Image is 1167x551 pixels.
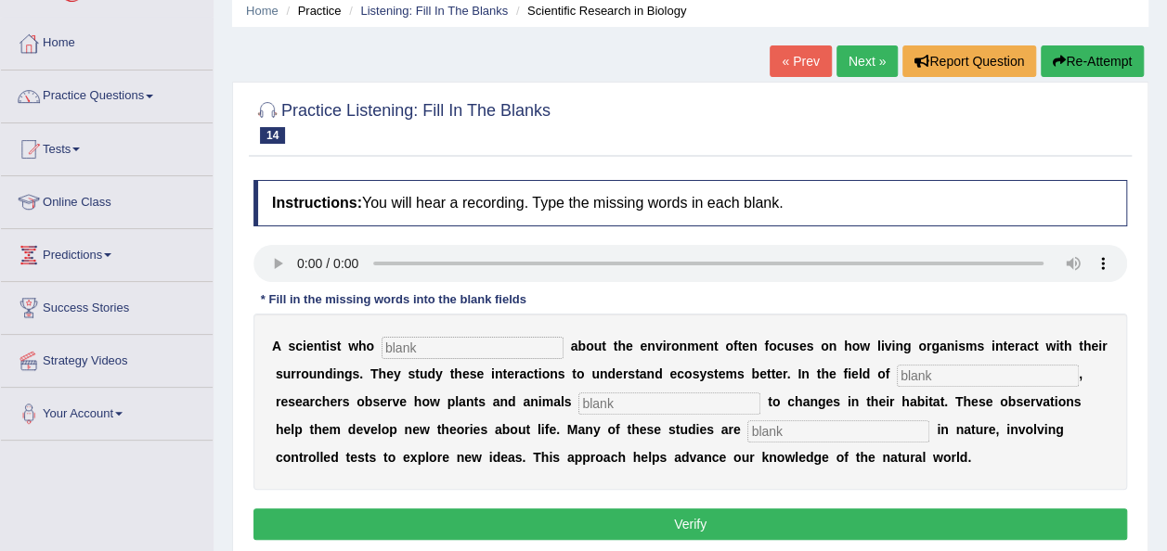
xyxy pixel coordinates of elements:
b: i [848,366,851,381]
b: t [337,339,342,353]
b: g [931,339,940,353]
b: t [1003,339,1007,353]
b: h [795,394,803,409]
b: o [421,394,430,409]
b: a [459,394,466,409]
b: o [382,422,390,437]
b: l [538,422,541,437]
b: o [671,339,680,353]
b: e [356,422,363,437]
b: n [530,394,538,409]
b: h [901,394,910,409]
b: n [600,366,608,381]
b: y [394,366,401,381]
b: l [561,394,564,409]
b: r [337,394,342,409]
b: t [866,394,871,409]
b: r [291,366,295,381]
b: c [315,394,322,409]
b: u [309,366,318,381]
input: blank [578,392,760,415]
b: n [495,366,503,381]
b: t [816,366,821,381]
b: e [1023,394,1031,409]
a: Online Class [1,176,213,223]
b: a [495,422,502,437]
b: l [455,394,459,409]
b: h [322,394,331,409]
b: t [714,366,719,381]
b: m [725,366,736,381]
b: e [399,394,407,409]
b: I [797,366,801,381]
b: s [564,394,572,409]
b: r [464,422,469,437]
button: Verify [253,508,1127,540]
b: o [542,366,551,381]
b: a [1043,394,1050,409]
b: e [412,422,420,437]
b: i [848,394,851,409]
b: h [617,339,626,353]
b: f [843,366,848,381]
b: o [821,339,829,353]
b: r [387,394,392,409]
b: n [466,394,474,409]
b: r [783,366,787,381]
b: d [862,366,871,381]
b: v [1035,394,1043,409]
b: t [525,422,530,437]
b: s [977,339,984,353]
b: t [473,394,478,409]
b: r [1102,339,1107,353]
b: p [389,422,397,437]
b: d [348,422,357,437]
b: a [1019,339,1027,353]
b: n [706,339,714,353]
b: T [370,366,379,381]
b: g [344,366,353,381]
b: o [577,366,585,381]
b: l [877,339,881,353]
b: u [420,366,428,381]
b: r [927,339,931,353]
b: e [851,366,859,381]
b: t [602,339,606,353]
b: i [891,339,895,353]
b: i [491,366,495,381]
b: b [577,339,586,353]
b: o [769,339,777,353]
b: d [607,366,616,381]
b: o [510,422,518,437]
b: t [572,366,577,381]
b: m [542,394,553,409]
b: l [859,366,862,381]
b: e [775,366,783,381]
b: t [1050,394,1055,409]
b: e [386,366,394,381]
b: e [1091,339,1098,353]
b: b [1008,394,1017,409]
b: a [553,394,561,409]
b: e [306,339,314,353]
b: e [476,366,484,381]
b: i [538,394,542,409]
b: s [352,366,359,381]
b: v [885,339,892,353]
b: s [692,366,699,381]
b: s [276,366,283,381]
b: h [821,366,829,381]
b: c [777,339,784,353]
b: a [940,339,947,353]
b: i [1098,339,1102,353]
b: n [679,339,687,353]
b: s [792,339,799,353]
b: e [616,366,623,381]
b: t [534,366,538,381]
b: e [759,366,767,381]
b: i [663,339,667,353]
b: a [303,394,310,409]
b: n [314,339,322,353]
b: p [447,394,456,409]
b: f [764,339,769,353]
